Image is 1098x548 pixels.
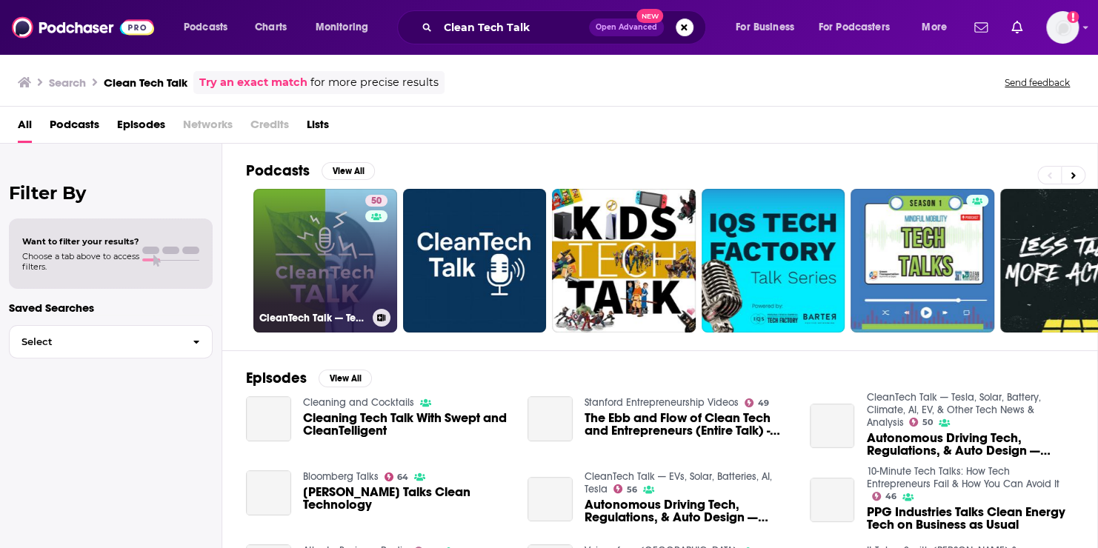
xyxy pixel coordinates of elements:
a: Podcasts [50,113,99,143]
button: open menu [809,16,911,39]
span: 50 [371,194,382,209]
p: Saved Searches [9,301,213,315]
a: 56 [613,484,637,493]
h2: Filter By [9,182,213,204]
h3: Clean Tech Talk [104,76,187,90]
h2: Podcasts [246,161,310,180]
a: 46 [872,492,896,501]
h2: Episodes [246,369,307,387]
input: Search podcasts, credits, & more... [438,16,589,39]
a: Bloomberg Talks [303,470,379,483]
span: [PERSON_NAME] Talks Clean Technology [303,486,510,511]
span: Charts [255,17,287,38]
a: The Ebb and Flow of Clean Tech and Entrepreneurs (Entire Talk) - Carlos Perea (Miox) [528,396,573,441]
span: 50 [922,419,933,426]
a: 50 [365,195,387,207]
span: Networks [183,113,233,143]
span: Podcasts [184,17,227,38]
button: Select [9,325,213,358]
button: open menu [305,16,387,39]
img: User Profile [1046,11,1079,44]
button: View All [319,370,372,387]
span: 46 [885,493,896,500]
a: Daniel Lurie Talks Clean Technology [246,470,291,515]
a: Show notifications dropdown [968,15,994,40]
span: for more precise results [310,74,439,91]
a: EpisodesView All [246,369,372,387]
a: Autonomous Driving Tech, Regulations, & Auto Design — CleanTech Talk with Cruise's Robert Grant [528,477,573,522]
span: Autonomous Driving Tech, Regulations, & Auto Design — CleanTech Talk with [PERSON_NAME]'s [PERSON... [585,498,792,524]
a: 50CleanTech Talk — Tesla, Solar, Battery, Climate, AI, EV, & Other Tech News & Analysis [253,189,397,333]
span: 56 [627,487,637,493]
a: Show notifications dropdown [1005,15,1028,40]
button: open menu [911,16,965,39]
a: Charts [245,16,296,39]
h3: Search [49,76,86,90]
span: 64 [397,474,408,481]
a: CleanTech Talk — Tesla, Solar, Battery, Climate, AI, EV, & Other Tech News & Analysis [866,391,1040,429]
a: Cleaning Tech Talk With Swept and CleanTelligent [303,412,510,437]
span: Choose a tab above to access filters. [22,251,139,272]
a: Stanford Entrepreneurship Videos [585,396,739,409]
button: View All [322,162,375,180]
a: 50 [909,418,933,427]
svg: Add a profile image [1067,11,1079,23]
a: PPG Industries Talks Clean Energy Tech on Business as Usual [810,478,855,523]
a: Autonomous Driving Tech, Regulations, & Auto Design — CleanTech Talk with Cruise's Robert Grant [585,498,792,524]
a: Try an exact match [199,74,307,91]
span: For Business [736,17,794,38]
a: The Ebb and Flow of Clean Tech and Entrepreneurs (Entire Talk) - Carlos Perea (Miox) [585,412,792,437]
a: Episodes [117,113,165,143]
a: PPG Industries Talks Clean Energy Tech on Business as Usual [866,506,1074,531]
span: For Podcasters [819,17,890,38]
a: Autonomous Driving Tech, Regulations, & Auto Design — CleanTech Talk with Cruise's Robert Grant [810,404,855,449]
button: Show profile menu [1046,11,1079,44]
span: Want to filter your results? [22,236,139,247]
a: Autonomous Driving Tech, Regulations, & Auto Design — CleanTech Talk with Cruise's Robert Grant [866,432,1074,457]
a: Daniel Lurie Talks Clean Technology [303,486,510,511]
a: All [18,113,32,143]
a: 49 [745,398,769,407]
span: The Ebb and Flow of Clean Tech and Entrepreneurs (Entire Talk) - [PERSON_NAME] (Miox) [585,412,792,437]
span: Logged in as roneledotsonRAD [1046,11,1079,44]
a: CleanTech Talk — EVs, Solar, Batteries, AI, Tesla [585,470,772,495]
a: Cleaning Tech Talk With Swept and CleanTelligent [246,396,291,441]
a: 10-Minute Tech Talks: How Tech Entrepreneurs Fail & How You Can Avoid It [866,465,1059,490]
button: Open AdvancedNew [589,19,664,36]
span: 49 [758,400,769,407]
a: Lists [307,113,329,143]
span: More [922,17,947,38]
span: New [636,9,663,23]
div: Search podcasts, credits, & more... [411,10,720,44]
span: Autonomous Driving Tech, Regulations, & Auto Design — CleanTech Talk with [PERSON_NAME]'s [PERSON... [866,432,1074,457]
button: Send feedback [1000,76,1074,89]
span: Open Advanced [596,24,657,31]
button: open menu [725,16,813,39]
a: 64 [385,472,409,481]
img: Podchaser - Follow, Share and Rate Podcasts [12,13,154,41]
button: open menu [173,16,247,39]
a: PodcastsView All [246,161,375,180]
h3: CleanTech Talk — Tesla, Solar, Battery, Climate, AI, EV, & Other Tech News & Analysis [259,312,367,324]
span: Select [10,337,181,347]
span: Credits [250,113,289,143]
span: Monitoring [316,17,368,38]
a: Cleaning and Cocktails [303,396,414,409]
